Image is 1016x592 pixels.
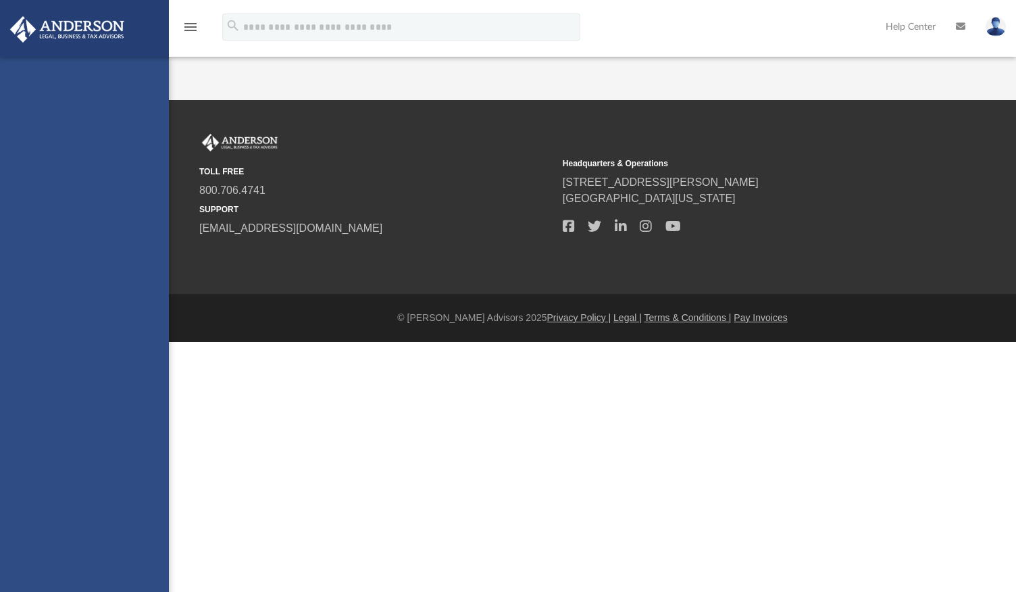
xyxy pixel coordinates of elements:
div: © [PERSON_NAME] Advisors 2025 [169,311,1016,325]
a: Privacy Policy | [547,312,611,323]
img: Anderson Advisors Platinum Portal [6,16,128,43]
small: SUPPORT [199,203,553,216]
a: Terms & Conditions | [644,312,732,323]
a: [STREET_ADDRESS][PERSON_NAME] [563,176,759,188]
img: Anderson Advisors Platinum Portal [199,134,280,151]
a: 800.706.4741 [199,184,265,196]
i: menu [182,19,199,35]
a: Legal | [613,312,642,323]
a: menu [182,26,199,35]
a: Pay Invoices [734,312,787,323]
a: [GEOGRAPHIC_DATA][US_STATE] [563,193,736,204]
a: [EMAIL_ADDRESS][DOMAIN_NAME] [199,222,382,234]
small: Headquarters & Operations [563,157,917,170]
small: TOLL FREE [199,166,553,178]
i: search [226,18,240,33]
img: User Pic [986,17,1006,36]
